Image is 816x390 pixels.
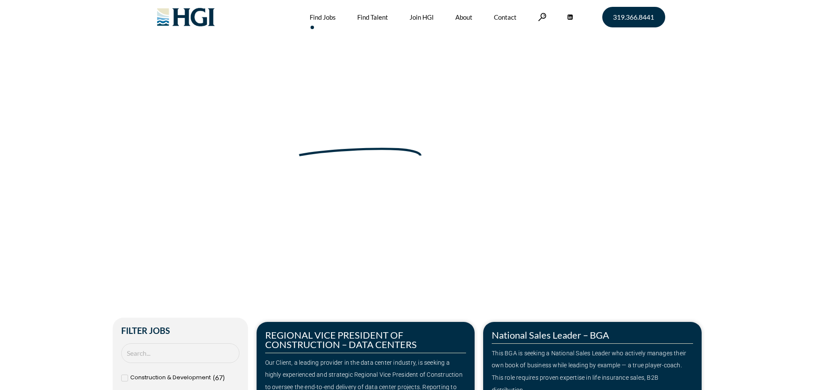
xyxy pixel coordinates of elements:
a: Search [538,13,547,21]
span: 67 [215,373,223,381]
span: Construction & Development [130,372,211,384]
span: Next Move [297,124,423,152]
span: Make Your [168,122,292,153]
span: 319.366.8441 [613,14,654,21]
h2: Filter Jobs [121,326,239,335]
a: REGIONAL VICE PRESIDENT OF CONSTRUCTION – DATA CENTERS [265,329,417,350]
span: ( [213,373,215,381]
span: » [168,164,203,172]
a: National Sales Leader – BGA [492,329,609,341]
a: Home [168,164,186,172]
input: Search Job [121,343,239,363]
span: Jobs [189,164,203,172]
a: 319.366.8441 [602,7,665,27]
span: ) [223,373,225,381]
